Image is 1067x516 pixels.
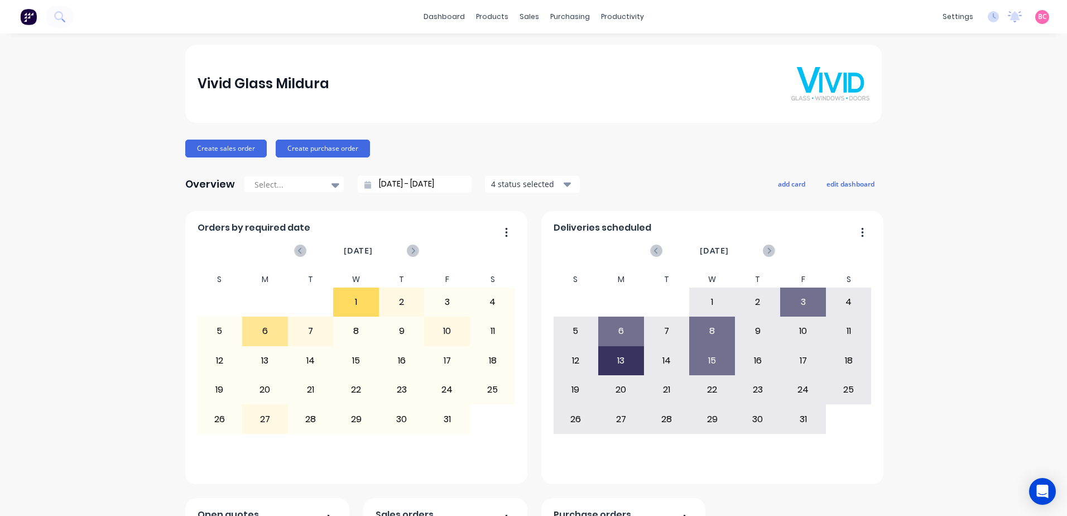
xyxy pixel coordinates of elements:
[736,317,780,345] div: 9
[819,176,882,191] button: edit dashboard
[243,405,287,433] div: 27
[645,317,689,345] div: 7
[826,271,872,288] div: S
[736,288,780,316] div: 2
[491,178,561,190] div: 4 status selected
[470,8,514,25] div: products
[736,376,780,404] div: 23
[289,376,333,404] div: 21
[20,8,37,25] img: Factory
[781,405,825,433] div: 31
[334,288,378,316] div: 1
[334,376,378,404] div: 22
[289,317,333,345] div: 7
[344,245,373,257] span: [DATE]
[379,405,424,433] div: 30
[379,271,425,288] div: T
[826,376,871,404] div: 25
[644,271,690,288] div: T
[599,376,643,404] div: 20
[243,317,287,345] div: 6
[645,347,689,375] div: 14
[333,271,379,288] div: W
[198,73,329,95] div: Vivid Glass Mildura
[554,405,598,433] div: 26
[198,317,242,345] div: 5
[276,140,370,157] button: Create purchase order
[700,245,729,257] span: [DATE]
[425,347,469,375] div: 17
[242,271,288,288] div: M
[690,376,734,404] div: 22
[185,173,235,195] div: Overview
[198,376,242,404] div: 19
[425,405,469,433] div: 31
[470,271,516,288] div: S
[425,317,469,345] div: 10
[645,376,689,404] div: 21
[470,288,515,316] div: 4
[424,271,470,288] div: F
[780,271,826,288] div: F
[826,288,871,316] div: 4
[554,347,598,375] div: 12
[470,317,515,345] div: 11
[689,271,735,288] div: W
[736,405,780,433] div: 30
[425,288,469,316] div: 3
[595,8,650,25] div: productivity
[771,176,813,191] button: add card
[736,347,780,375] div: 16
[826,347,871,375] div: 18
[781,288,825,316] div: 3
[379,317,424,345] div: 9
[198,221,310,235] span: Orders by required date
[554,376,598,404] div: 19
[289,347,333,375] div: 14
[243,376,287,404] div: 20
[425,376,469,404] div: 24
[379,347,424,375] div: 16
[781,347,825,375] div: 17
[554,317,598,345] div: 5
[185,140,267,157] button: Create sales order
[197,271,243,288] div: S
[781,376,825,404] div: 24
[735,271,781,288] div: T
[781,317,825,345] div: 10
[198,347,242,375] div: 12
[334,347,378,375] div: 15
[690,347,734,375] div: 15
[599,347,643,375] div: 13
[545,8,595,25] div: purchasing
[645,405,689,433] div: 28
[334,405,378,433] div: 29
[289,405,333,433] div: 28
[1038,12,1047,22] span: BC
[334,317,378,345] div: 8
[791,67,869,101] img: Vivid Glass Mildura
[288,271,334,288] div: T
[243,347,287,375] div: 13
[470,347,515,375] div: 18
[1029,478,1056,505] div: Open Intercom Messenger
[554,221,651,235] span: Deliveries scheduled
[470,376,515,404] div: 25
[826,317,871,345] div: 11
[553,271,599,288] div: S
[485,176,580,193] button: 4 status selected
[690,405,734,433] div: 29
[379,376,424,404] div: 23
[418,8,470,25] a: dashboard
[599,405,643,433] div: 27
[690,288,734,316] div: 1
[198,405,242,433] div: 26
[599,317,643,345] div: 6
[598,271,644,288] div: M
[514,8,545,25] div: sales
[690,317,734,345] div: 8
[937,8,979,25] div: settings
[379,288,424,316] div: 2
